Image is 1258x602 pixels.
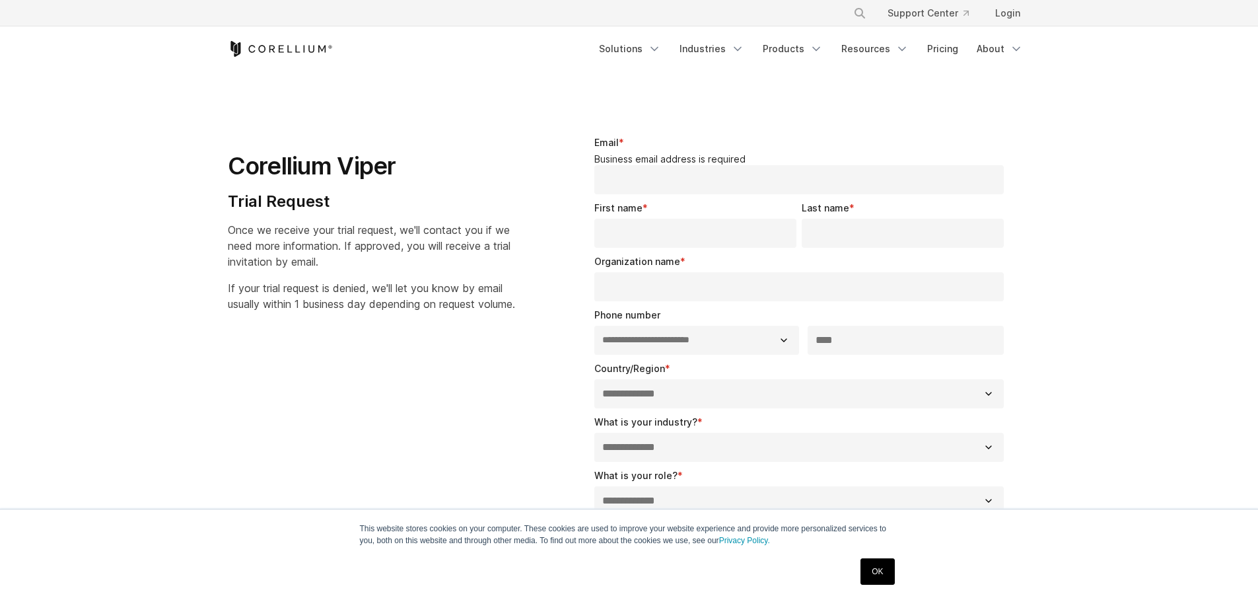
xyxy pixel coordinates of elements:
span: If your trial request is denied, we'll let you know by email usually within 1 business day depend... [228,282,515,311]
span: Email [594,137,619,148]
p: This website stores cookies on your computer. These cookies are used to improve your website expe... [360,523,899,546]
a: Industries [672,37,752,61]
a: OK [860,558,894,585]
h4: Trial Request [228,192,515,211]
h1: Corellium Viper [228,151,515,181]
span: First name [594,202,643,213]
button: Search [848,1,872,25]
div: Navigation Menu [837,1,1031,25]
span: Organization name [594,256,680,267]
a: Corellium Home [228,41,333,57]
a: Pricing [919,37,966,61]
a: About [969,37,1031,61]
a: Solutions [591,37,669,61]
a: Login [985,1,1031,25]
span: Phone number [594,309,660,320]
a: Privacy Policy. [719,536,770,545]
legend: Business email address is required [594,153,1010,165]
span: Last name [802,202,849,213]
span: What is your industry? [594,416,697,428]
span: Country/Region [594,363,665,374]
a: Products [755,37,831,61]
div: Navigation Menu [591,37,1031,61]
a: Resources [833,37,917,61]
span: Once we receive your trial request, we'll contact you if we need more information. If approved, y... [228,223,510,268]
a: Support Center [877,1,979,25]
span: What is your role? [594,470,678,481]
